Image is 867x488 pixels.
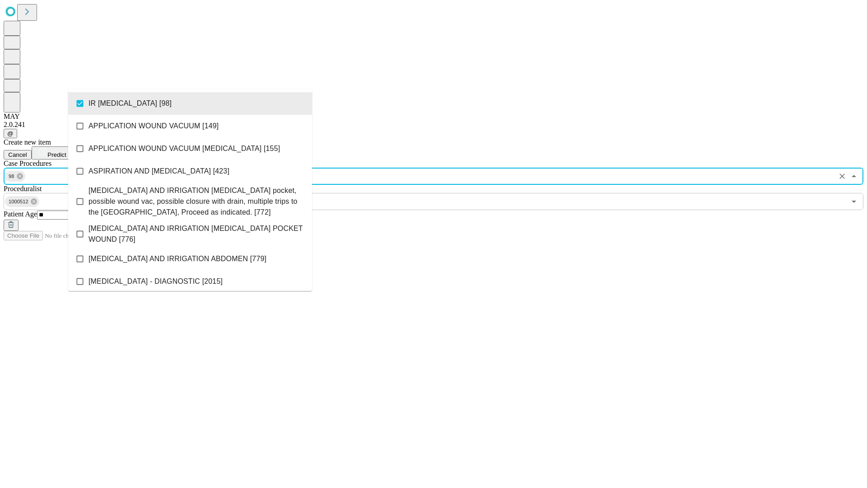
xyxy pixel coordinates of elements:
[4,150,32,160] button: Cancel
[8,151,27,158] span: Cancel
[89,253,266,264] span: [MEDICAL_DATA] AND IRRIGATION ABDOMEN [779]
[89,143,280,154] span: APPLICATION WOUND VACUUM [MEDICAL_DATA] [155]
[89,276,223,287] span: [MEDICAL_DATA] - DIAGNOSTIC [2015]
[848,195,860,208] button: Open
[4,129,17,138] button: @
[4,185,42,192] span: Proceduralist
[89,98,172,109] span: IR [MEDICAL_DATA] [98]
[4,160,51,167] span: Scheduled Procedure
[848,170,860,183] button: Close
[4,121,863,129] div: 2.0.241
[4,113,863,121] div: MAY
[4,138,51,146] span: Create new item
[4,210,37,218] span: Patient Age
[836,170,848,183] button: Clear
[89,121,219,131] span: APPLICATION WOUND VACUUM [149]
[32,146,73,160] button: Predict
[5,171,18,182] span: 98
[7,130,14,137] span: @
[5,196,39,207] div: 1000512
[89,166,229,177] span: ASPIRATION AND [MEDICAL_DATA] [423]
[89,223,305,245] span: [MEDICAL_DATA] AND IRRIGATION [MEDICAL_DATA] POCKET WOUND [776]
[47,151,66,158] span: Predict
[5,197,32,207] span: 1000512
[5,171,25,182] div: 98
[89,185,305,218] span: [MEDICAL_DATA] AND IRRIGATION [MEDICAL_DATA] pocket, possible wound vac, possible closure with dr...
